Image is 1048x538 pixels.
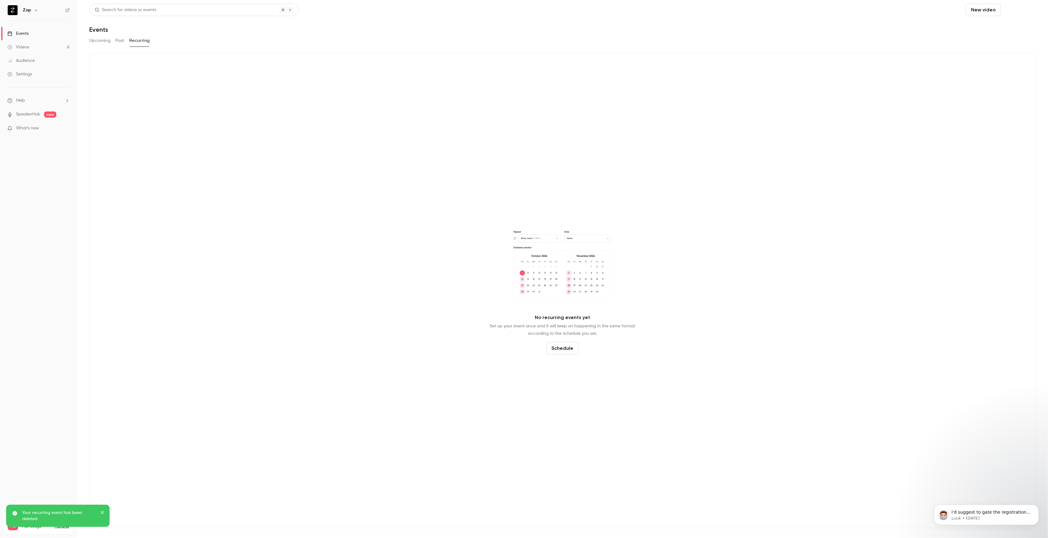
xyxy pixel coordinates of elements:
[44,111,56,118] span: new
[7,71,32,77] div: Settings
[89,26,108,33] h1: Events
[100,510,105,517] button: close
[7,30,29,37] div: Events
[129,36,150,46] button: Recurring
[490,322,635,337] p: Set up your event once and it will keep on happening in the same format according to the schedule...
[16,97,25,104] span: Help
[89,36,111,46] button: Upcoming
[8,5,18,15] img: Zap
[7,58,35,64] div: Audience
[16,125,39,131] span: What's new
[7,97,70,104] li: help-dropdown-opener
[925,492,1048,535] iframe: Intercom notifications message
[95,7,156,13] div: Search for videos or events
[546,342,579,354] button: Schedule
[115,36,124,46] button: Past
[1003,4,1036,16] button: Schedule
[966,4,1001,16] button: New video
[16,111,40,118] a: SpeakerHub
[23,7,31,13] h6: Zap
[535,314,590,321] p: No recurring events yet
[22,510,96,522] p: Your recurring event has been deleted
[7,44,29,50] div: Videos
